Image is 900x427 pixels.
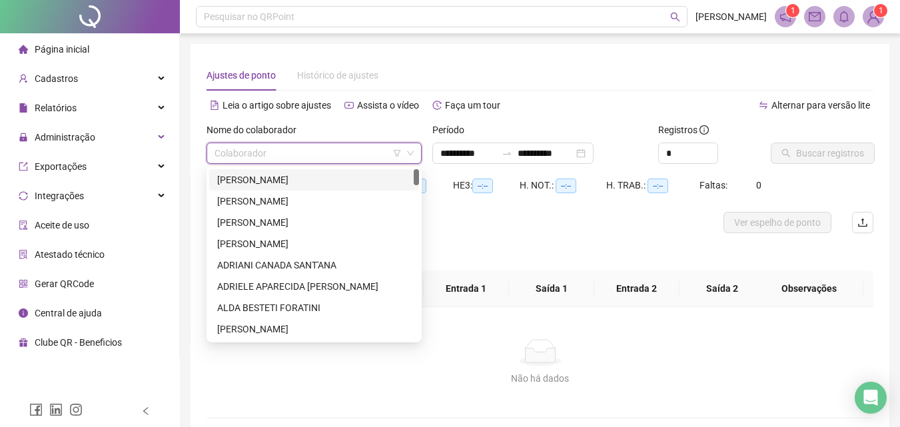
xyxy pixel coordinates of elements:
span: Faltas: [699,180,729,191]
span: sync [19,191,28,201]
span: [PERSON_NAME] [695,9,767,24]
span: linkedin [49,403,63,416]
label: Nome do colaborador [207,123,305,137]
span: --:-- [472,179,493,193]
span: history [432,101,442,110]
span: solution [19,250,28,259]
span: export [19,162,28,171]
div: ADRIANA MARINHO DE CARVALHO [209,212,419,233]
span: 1 [791,6,795,15]
div: ADENICE PEREIRA DE SOUZA GONZAGA [209,169,419,191]
div: ALESSANDRA MOLINA NUNES [209,318,419,340]
span: file [19,103,28,113]
div: ADEVILTON DE PAULA [209,191,419,212]
sup: 1 [786,4,799,17]
span: info-circle [19,308,28,318]
div: [PERSON_NAME] [217,236,411,251]
span: home [19,45,28,54]
span: Observações [765,281,853,296]
span: Relatórios [35,103,77,113]
span: swap [759,101,768,110]
span: Assista o vídeo [357,100,419,111]
span: facebook [29,403,43,416]
div: H. TRAB.: [606,178,699,193]
span: Faça um tour [445,100,500,111]
span: Ajustes de ponto [207,70,276,81]
span: audit [19,220,28,230]
span: left [141,406,151,416]
span: Integrações [35,191,84,201]
div: [PERSON_NAME] [217,322,411,336]
th: Saída 2 [679,270,765,307]
span: Histórico de ajustes [297,70,378,81]
span: Aceite de uso [35,220,89,230]
div: ALDA BESTETI FORATINI [209,297,419,318]
span: Administração [35,132,95,143]
div: ADRIELE APARECIDA POMPEU DA SILVA [209,276,419,297]
span: bell [838,11,850,23]
span: down [406,149,414,157]
div: H. NOT.: [520,178,606,193]
span: file-text [210,101,219,110]
div: ADRIANA PEREIRA DE OLIVEIRA [209,233,419,254]
img: 91077 [863,7,883,27]
th: Entrada 1 [424,270,509,307]
span: 1 [879,6,883,15]
div: ADRIANI CANADA SANT'ANA [209,254,419,276]
label: Período [432,123,473,137]
span: filter [393,149,401,157]
div: [PERSON_NAME] [217,173,411,187]
span: instagram [69,403,83,416]
th: Entrada 2 [594,270,679,307]
span: Registros [658,123,709,137]
span: qrcode [19,279,28,288]
div: [PERSON_NAME] [217,194,411,209]
span: Alternar para versão lite [771,100,870,111]
span: swap-right [502,148,512,159]
span: youtube [344,101,354,110]
span: Clube QR - Beneficios [35,337,122,348]
span: notification [779,11,791,23]
span: mail [809,11,821,23]
sup: Atualize o seu contato no menu Meus Dados [874,4,887,17]
span: search [670,12,680,22]
button: Ver espelho de ponto [723,212,831,233]
span: --:-- [648,179,668,193]
span: Gerar QRCode [35,278,94,289]
div: HE 3: [453,178,520,193]
button: Buscar registros [771,143,875,164]
span: Exportações [35,161,87,172]
div: [PERSON_NAME] [217,215,411,230]
span: to [502,148,512,159]
span: user-add [19,74,28,83]
span: 0 [756,180,761,191]
span: gift [19,338,28,347]
div: ALDA BESTETI FORATINI [217,300,411,315]
span: Atestado técnico [35,249,105,260]
span: Página inicial [35,44,89,55]
div: ADRIELE APARECIDA [PERSON_NAME] [217,279,411,294]
th: Observações [755,270,863,307]
div: Open Intercom Messenger [855,382,887,414]
span: info-circle [699,125,709,135]
div: ADRIANI CANADA SANT'ANA [217,258,411,272]
th: Saída 1 [509,270,594,307]
span: upload [857,217,868,228]
span: --:-- [556,179,576,193]
div: Não há dados [223,371,857,386]
span: lock [19,133,28,142]
span: Central de ajuda [35,308,102,318]
span: Leia o artigo sobre ajustes [223,100,331,111]
span: Cadastros [35,73,78,84]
